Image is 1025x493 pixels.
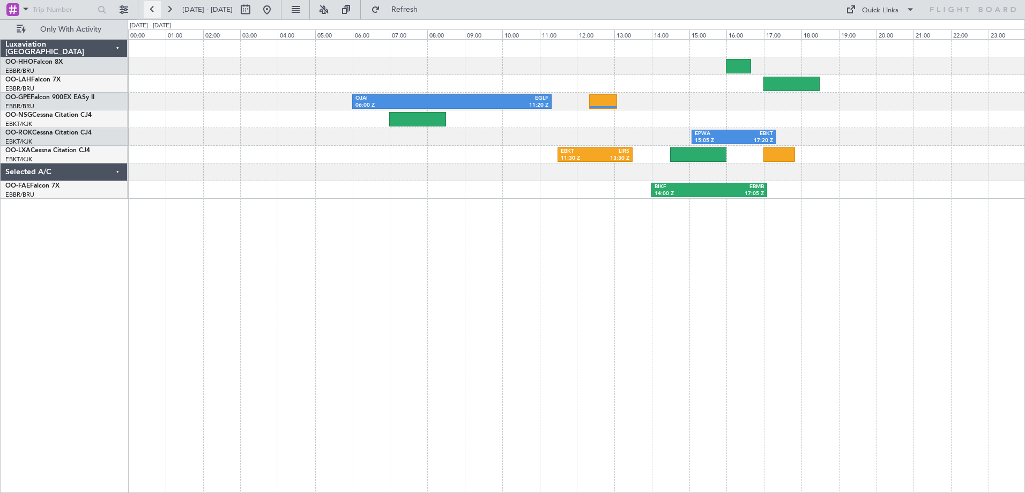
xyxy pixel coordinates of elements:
input: Trip Number [33,2,94,18]
div: 05:00 [315,29,353,39]
div: EBMB [709,183,764,191]
div: LIRS [595,148,629,155]
button: Refresh [366,1,430,18]
div: 09:00 [465,29,502,39]
div: EGLF [452,95,548,102]
a: OO-LAHFalcon 7X [5,77,61,83]
div: 04:00 [278,29,315,39]
div: 01:00 [166,29,203,39]
div: EPWA [695,130,734,138]
div: 15:00 [689,29,727,39]
a: EBBR/BRU [5,102,34,110]
div: 12:00 [577,29,614,39]
div: 17:20 Z [734,137,773,145]
div: 19:00 [839,29,877,39]
a: EBBR/BRU [5,85,34,93]
span: OO-NSG [5,112,32,118]
span: [DATE] - [DATE] [182,5,233,14]
div: 00:00 [128,29,166,39]
a: OO-LXACessna Citation CJ4 [5,147,90,154]
span: OO-HHO [5,59,33,65]
span: Only With Activity [28,26,113,33]
span: OO-GPE [5,94,31,101]
a: OO-GPEFalcon 900EX EASy II [5,94,94,101]
div: 13:30 Z [595,155,629,162]
div: EBKT [734,130,773,138]
a: EBBR/BRU [5,191,34,199]
div: 06:00 Z [355,102,452,109]
div: 14:00 [652,29,689,39]
a: EBBR/BRU [5,67,34,75]
div: 17:00 [764,29,801,39]
span: OO-FAE [5,183,30,189]
div: 11:00 [540,29,577,39]
a: EBKT/KJK [5,120,32,128]
div: 13:00 [614,29,652,39]
div: 21:00 [913,29,951,39]
div: 14:00 Z [655,190,709,198]
span: OO-LAH [5,77,31,83]
div: 03:00 [240,29,278,39]
div: 15:05 Z [695,137,734,145]
a: OO-FAEFalcon 7X [5,183,60,189]
div: 06:00 [353,29,390,39]
div: 10:00 [502,29,540,39]
span: OO-LXA [5,147,31,154]
a: EBKT/KJK [5,138,32,146]
div: 08:00 [427,29,465,39]
div: 17:05 Z [709,190,764,198]
div: 07:00 [390,29,427,39]
div: 02:00 [203,29,241,39]
div: 20:00 [877,29,914,39]
button: Quick Links [841,1,920,18]
a: OO-ROKCessna Citation CJ4 [5,130,92,136]
div: EBKT [561,148,595,155]
div: 11:20 Z [452,102,548,109]
a: OO-NSGCessna Citation CJ4 [5,112,92,118]
span: Refresh [382,6,427,13]
div: 16:00 [726,29,764,39]
div: Quick Links [862,5,898,16]
a: EBKT/KJK [5,155,32,163]
button: Only With Activity [12,21,116,38]
div: 11:30 Z [561,155,595,162]
div: BIKF [655,183,709,191]
div: 18:00 [801,29,839,39]
div: OJAI [355,95,452,102]
a: OO-HHOFalcon 8X [5,59,63,65]
span: OO-ROK [5,130,32,136]
div: 22:00 [951,29,989,39]
div: [DATE] - [DATE] [130,21,171,31]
